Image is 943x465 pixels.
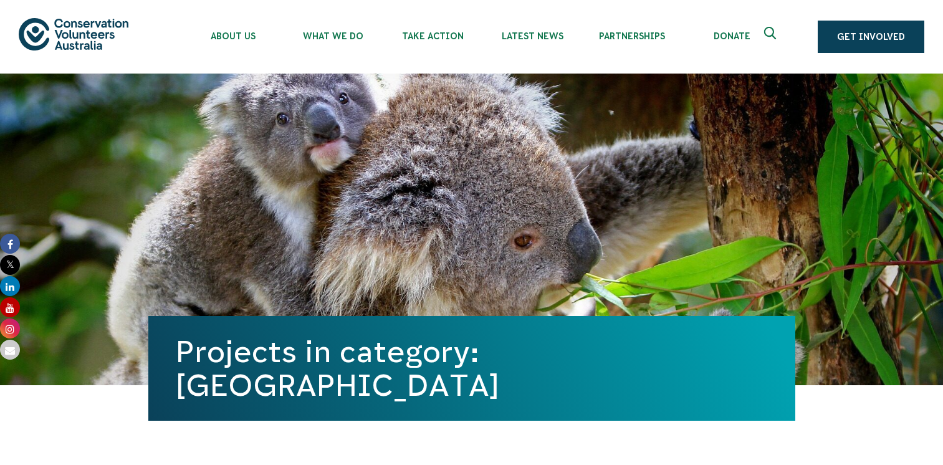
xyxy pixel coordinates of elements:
[283,31,383,41] span: What We Do
[682,31,782,41] span: Donate
[582,31,682,41] span: Partnerships
[383,31,482,41] span: Take Action
[818,21,924,53] a: Get Involved
[183,31,283,41] span: About Us
[176,335,768,402] h1: Projects in category: [GEOGRAPHIC_DATA]
[19,18,128,50] img: logo.svg
[757,22,787,52] button: Expand search box Close search box
[764,27,780,47] span: Expand search box
[482,31,582,41] span: Latest News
